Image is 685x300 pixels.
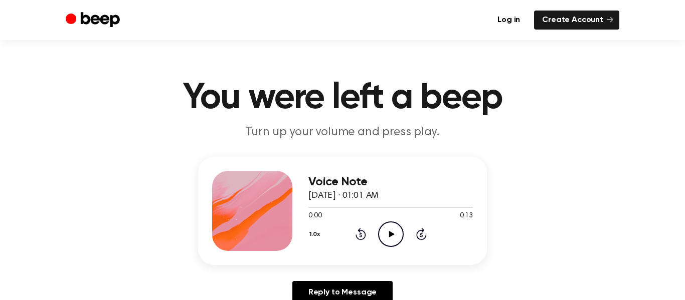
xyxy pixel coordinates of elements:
a: Create Account [534,11,619,30]
p: Turn up your volume and press play. [150,124,535,141]
h1: You were left a beep [86,80,599,116]
a: Beep [66,11,122,30]
a: Log in [489,11,528,30]
span: 0:00 [308,211,321,221]
span: 0:13 [460,211,473,221]
button: 1.0x [308,226,324,243]
h3: Voice Note [308,175,473,189]
span: [DATE] · 01:01 AM [308,191,379,200]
